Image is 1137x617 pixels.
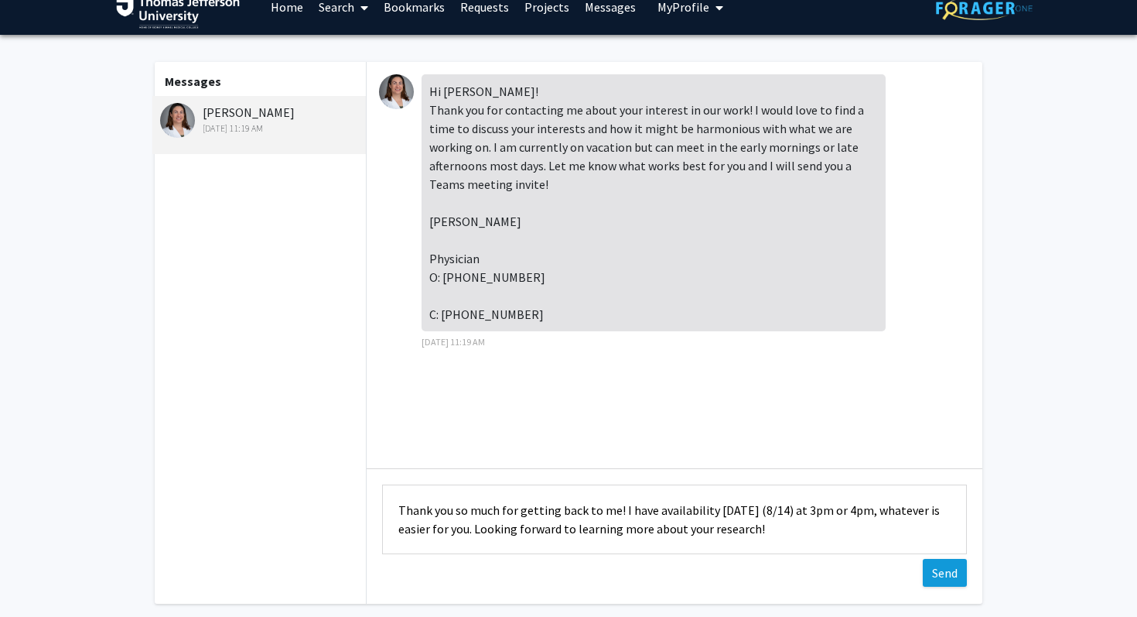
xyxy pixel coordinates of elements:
div: [DATE] 11:19 AM [160,122,362,135]
b: Messages [165,74,221,89]
div: Hi [PERSON_NAME]! Thank you for contacting me about your interest in our work! I would love to fi... [422,74,886,331]
textarea: Message [382,485,967,554]
div: [PERSON_NAME] [160,103,362,135]
img: Elizabeth Wright-Jin [160,103,195,138]
img: Elizabeth Wright-Jin [379,74,414,109]
iframe: Chat [12,547,66,605]
span: [DATE] 11:19 AM [422,336,485,348]
button: Send [923,559,967,587]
